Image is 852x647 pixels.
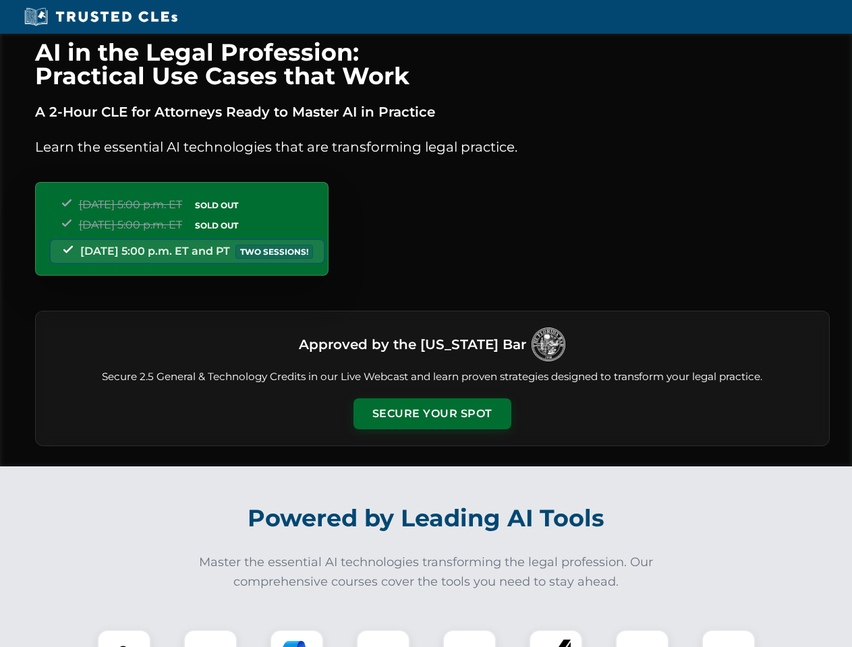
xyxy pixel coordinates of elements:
p: Master the essential AI technologies transforming the legal profession. Our comprehensive courses... [190,553,662,592]
p: A 2-Hour CLE for Attorneys Ready to Master AI in Practice [35,101,830,123]
span: [DATE] 5:00 p.m. ET [79,198,182,211]
img: Trusted CLEs [20,7,181,27]
span: [DATE] 5:00 p.m. ET [79,218,182,231]
h2: Powered by Leading AI Tools [53,495,800,542]
p: Learn the essential AI technologies that are transforming legal practice. [35,136,830,158]
img: Logo [532,328,565,361]
h3: Approved by the [US_STATE] Bar [299,332,526,357]
h1: AI in the Legal Profession: Practical Use Cases that Work [35,40,830,88]
span: SOLD OUT [190,218,243,233]
p: Secure 2.5 General & Technology Credits in our Live Webcast and learn proven strategies designed ... [52,369,813,385]
button: Secure Your Spot [353,398,511,429]
span: SOLD OUT [190,198,243,212]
